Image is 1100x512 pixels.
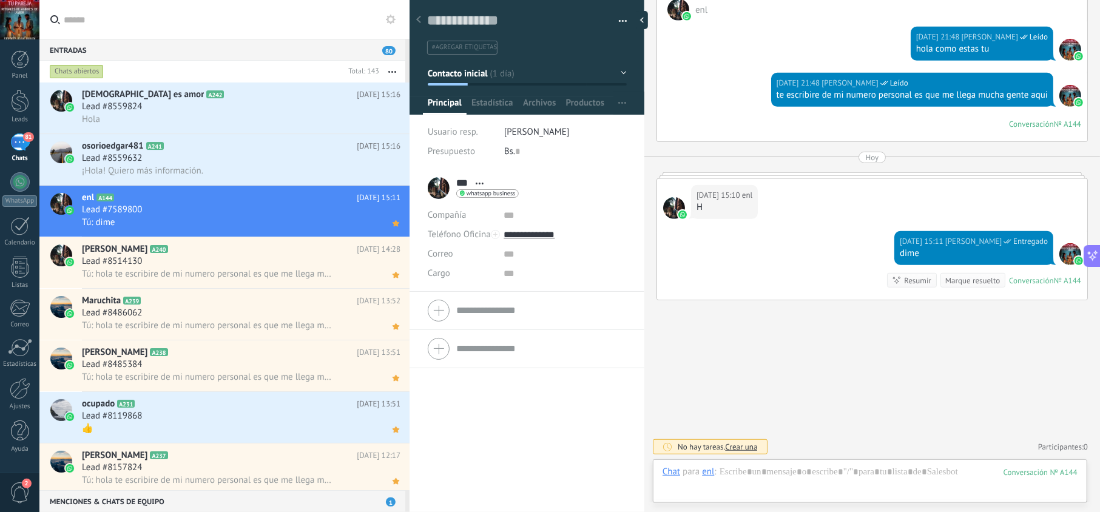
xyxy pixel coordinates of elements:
span: enl [82,192,94,204]
span: Leído [1030,31,1048,43]
div: Correo [2,321,38,329]
span: [DATE] 15:11 [357,192,400,204]
span: para [683,466,700,478]
img: icon [66,155,74,163]
span: jesus hernandez (Oficina de Venta) [822,77,878,89]
img: icon [66,258,74,266]
span: [PERSON_NAME] [82,346,147,359]
span: 81 [23,132,33,142]
span: Lead #8559632 [82,152,142,164]
div: te escribire de mi numero personal es que me llega mucha gente aqui [777,89,1048,101]
div: Conversación [1009,275,1054,286]
div: [DATE] 21:48 [777,77,822,89]
img: icon [66,206,74,215]
img: waba.svg [683,12,691,21]
div: Total: 143 [343,66,379,78]
span: Leído [890,77,908,89]
a: avataricon[PERSON_NAME]A237[DATE] 12:17Lead #8157824Tú: hola te escribire de mi numero personal e... [39,443,410,494]
img: icon [66,309,74,318]
img: waba.svg [1075,98,1083,107]
div: Ajustes [2,403,38,411]
div: No hay tareas. [678,442,758,452]
div: Calendario [2,239,38,247]
span: Lead #8559824 [82,101,142,113]
span: Teléfono Oficina [428,229,491,240]
span: [DATE] 14:28 [357,243,400,255]
span: [PERSON_NAME] [82,243,147,255]
span: A240 [150,245,167,253]
span: Correo [428,248,453,260]
div: Ayuda [2,445,38,453]
div: Conversación [1009,119,1054,129]
span: Maruchita [82,295,121,307]
div: Ocultar [636,11,648,29]
div: Estadísticas [2,360,38,368]
span: 80 [382,46,396,55]
div: Marque resuelto [945,275,1000,286]
span: A144 [96,194,114,201]
span: whatsapp business [467,190,515,197]
button: Teléfono Oficina [428,225,491,244]
span: enl [742,189,753,201]
span: Estadísticas [471,97,513,115]
span: A238 [150,348,167,356]
span: A242 [206,90,224,98]
img: icon [66,413,74,421]
span: Lead #8485384 [82,359,142,371]
span: [DATE] 13:51 [357,346,400,359]
span: jesus hernandez [1059,85,1081,107]
span: jesus hernandez (Oficina de Venta) [962,31,1018,43]
span: Lead #7589800 [82,204,142,216]
span: [DATE] 15:16 [357,89,400,101]
div: Cargo [428,264,494,283]
span: Presupuesto [428,146,475,157]
img: waba.svg [678,211,687,219]
div: Presupuesto [428,142,495,161]
span: enl [695,4,707,16]
div: WhatsApp [2,195,37,207]
span: A237 [150,451,167,459]
div: hola como estas tu [916,43,1048,55]
a: avataricon[DEMOGRAPHIC_DATA] es amorA242[DATE] 15:16Lead #8559824Hola [39,83,410,133]
span: Tú: hola te escribire de mi numero personal es que me llega mucha gente aqui [82,371,334,383]
div: № A144 [1054,119,1081,129]
span: 2 [22,479,32,488]
span: [PERSON_NAME] [82,450,147,462]
span: 👍 [82,423,93,434]
span: 0 [1084,442,1088,452]
a: avatariconocupadoA231[DATE] 13:51Lead #8119868👍 [39,392,410,443]
span: Entregado [1013,235,1048,248]
span: Crear una [725,442,757,452]
img: icon [66,464,74,473]
button: Más [379,61,405,83]
span: [DATE] 13:51 [357,398,400,410]
div: enl [702,466,714,477]
span: 1 [386,497,396,507]
span: A239 [123,297,141,305]
div: Bs. [504,142,627,161]
span: Tú: hola te escribire de mi numero personal es que me llega mucha gente aqui [82,268,334,280]
span: jesus hernandez [1059,39,1081,61]
div: [DATE] 15:10 [697,189,742,201]
span: [PERSON_NAME] [504,126,570,138]
a: avataricon[PERSON_NAME]A240[DATE] 14:28Lead #8514130Tú: hola te escribire de mi numero personal e... [39,237,410,288]
span: [DATE] 15:16 [357,140,400,152]
div: Entradas [39,39,405,61]
span: : [715,466,717,478]
div: Usuario resp. [428,123,495,142]
img: icon [66,103,74,112]
span: jesus hernandez [1059,243,1081,265]
span: jesus hernandez (Oficina de Venta) [945,235,1002,248]
div: dime [900,248,1048,260]
span: Lead #8514130 [82,255,142,268]
div: Chats abiertos [50,64,104,79]
span: [DEMOGRAPHIC_DATA] es amor [82,89,204,101]
a: avatariconMaruchitaA239[DATE] 13:52Lead #8486062Tú: hola te escribire de mi numero personal es qu... [39,289,410,340]
span: A231 [117,400,135,408]
div: № A144 [1054,275,1081,286]
span: Tú: hola te escribire de mi numero personal es que me llega mucha gente aqui [82,474,334,486]
span: Archivos [523,97,556,115]
span: ¡Hola! Quiero más información. [82,165,203,177]
span: Lead #8119868 [82,410,142,422]
a: avatariconosorioedgar481A241[DATE] 15:16Lead #8559632¡Hola! Quiero más información. [39,134,410,185]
